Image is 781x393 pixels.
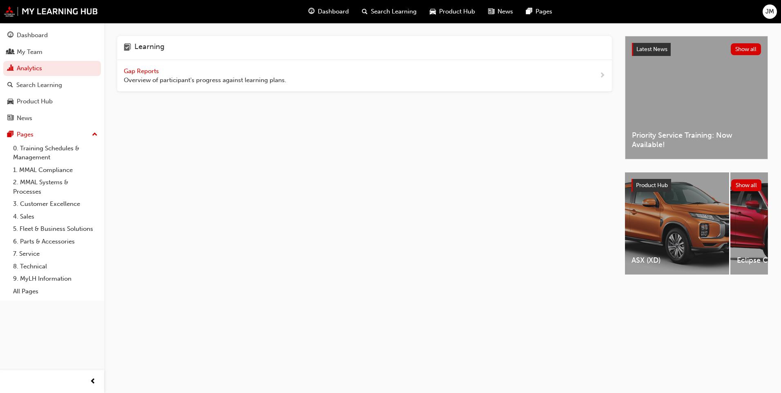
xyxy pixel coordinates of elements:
[536,7,552,16] span: Pages
[17,130,33,139] div: Pages
[124,76,286,85] span: Overview of participant's progress against learning plans.
[17,114,32,123] div: News
[10,285,101,298] a: All Pages
[430,7,436,17] span: car-icon
[371,7,417,16] span: Search Learning
[10,176,101,198] a: 2. MMAL Systems & Processes
[423,3,482,20] a: car-iconProduct Hub
[3,61,101,76] a: Analytics
[362,7,368,17] span: search-icon
[3,78,101,93] a: Search Learning
[7,98,13,105] span: car-icon
[124,42,131,53] span: learning-icon
[10,272,101,285] a: 9. MyLH Information
[3,45,101,60] a: My Team
[10,210,101,223] a: 4. Sales
[632,43,761,56] a: Latest NewsShow all
[765,7,774,16] span: JM
[10,142,101,164] a: 0. Training Schedules & Management
[731,43,761,55] button: Show all
[10,235,101,248] a: 6. Parts & Accessories
[3,127,101,142] button: Pages
[7,49,13,56] span: people-icon
[636,46,667,53] span: Latest News
[92,130,98,140] span: up-icon
[3,94,101,109] a: Product Hub
[134,42,165,53] h4: Learning
[763,4,777,19] button: JM
[7,82,13,89] span: search-icon
[90,377,96,387] span: prev-icon
[498,7,513,16] span: News
[731,179,762,191] button: Show all
[318,7,349,16] span: Dashboard
[4,6,98,17] img: mmal
[302,3,355,20] a: guage-iconDashboard
[10,248,101,260] a: 7. Service
[636,182,668,189] span: Product Hub
[16,80,62,90] div: Search Learning
[631,179,761,192] a: Product HubShow all
[10,260,101,273] a: 8. Technical
[632,131,761,149] span: Priority Service Training: Now Available!
[17,97,53,106] div: Product Hub
[488,7,494,17] span: news-icon
[355,3,423,20] a: search-iconSearch Learning
[599,71,605,81] span: next-icon
[526,7,532,17] span: pages-icon
[625,172,729,275] a: ASX (XD)
[10,198,101,210] a: 3. Customer Excellence
[17,31,48,40] div: Dashboard
[7,32,13,39] span: guage-icon
[10,164,101,176] a: 1. MMAL Compliance
[631,256,723,265] span: ASX (XD)
[439,7,475,16] span: Product Hub
[625,36,768,159] a: Latest NewsShow allPriority Service Training: Now Available!
[3,111,101,126] a: News
[17,47,42,57] div: My Team
[7,115,13,122] span: news-icon
[3,28,101,43] a: Dashboard
[482,3,520,20] a: news-iconNews
[520,3,559,20] a: pages-iconPages
[117,60,612,92] a: Gap Reports Overview of participant's progress against learning plans.next-icon
[7,131,13,138] span: pages-icon
[10,223,101,235] a: 5. Fleet & Business Solutions
[124,67,161,75] span: Gap Reports
[3,26,101,127] button: DashboardMy TeamAnalyticsSearch LearningProduct HubNews
[308,7,315,17] span: guage-icon
[7,65,13,72] span: chart-icon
